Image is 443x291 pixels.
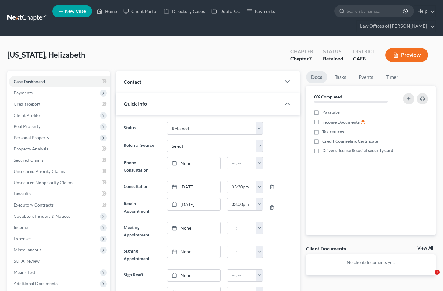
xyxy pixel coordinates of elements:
a: [DATE] [167,198,220,210]
span: Personal Property [14,135,49,140]
span: Quick Info [124,101,147,107]
a: Secured Claims [9,155,110,166]
a: SOFA Review [9,255,110,267]
span: Tax returns [322,129,344,135]
span: 1 [435,270,440,275]
label: Meeting Appointment [120,222,164,241]
span: Client Profile [14,112,40,118]
label: Retain Appointment [120,198,164,217]
div: Client Documents [306,245,346,252]
span: Paystubs [322,109,340,115]
div: Status [323,48,343,55]
a: Law Offices of [PERSON_NAME] [357,21,435,32]
label: Signing Appointment [120,246,164,264]
label: Referral Source [120,140,164,152]
a: Directory Cases [161,6,208,17]
input: -- : -- [227,222,257,234]
span: Unsecured Nonpriority Claims [14,180,73,185]
span: Executory Contracts [14,202,54,208]
iframe: Intercom live chat [422,270,437,285]
span: Credit Counseling Certificate [322,138,378,144]
a: Unsecured Priority Claims [9,166,110,177]
input: -- : -- [227,246,257,258]
span: Miscellaneous [14,247,41,252]
span: New Case [65,9,86,14]
span: Real Property [14,124,40,129]
strong: 0% Completed [314,94,342,99]
a: Docs [306,71,327,83]
input: -- : -- [227,270,257,281]
div: Chapter [290,48,313,55]
span: Codebtors Insiders & Notices [14,213,70,219]
a: Events [354,71,378,83]
span: Income Documents [322,119,360,125]
span: Means Test [14,270,35,275]
p: No client documents yet. [311,259,431,265]
a: Case Dashboard [9,76,110,87]
label: Status [120,122,164,135]
div: CAEB [353,55,375,62]
a: Tasks [330,71,351,83]
a: DebtorCC [208,6,243,17]
a: None [167,246,220,258]
a: None [167,222,220,234]
a: None [167,270,220,281]
a: [DATE] [167,181,220,193]
input: -- : -- [227,157,257,169]
span: SOFA Review [14,258,40,264]
span: Additional Documents [14,281,58,286]
a: Executory Contracts [9,199,110,211]
div: Chapter [290,55,313,62]
span: Contact [124,79,141,85]
a: Property Analysis [9,143,110,155]
span: Credit Report [14,101,40,107]
span: Secured Claims [14,157,44,163]
a: None [167,157,220,169]
button: Preview [385,48,428,62]
a: Client Portal [120,6,161,17]
a: View All [417,246,433,250]
div: Retained [323,55,343,62]
input: -- : -- [227,198,257,210]
a: Payments [243,6,278,17]
span: Property Analysis [14,146,48,151]
label: Consultation [120,181,164,193]
div: District [353,48,375,55]
span: [US_STATE], Helizabeth [7,50,85,59]
a: Timer [381,71,403,83]
a: Unsecured Nonpriority Claims [9,177,110,188]
span: Lawsuits [14,191,31,196]
span: Drivers license & social security card [322,147,393,154]
label: Sign Reaff [120,269,164,282]
a: Lawsuits [9,188,110,199]
a: Help [414,6,435,17]
span: 7 [309,55,312,61]
input: -- : -- [227,181,257,193]
span: Expenses [14,236,31,241]
input: Search by name... [347,5,404,17]
span: Case Dashboard [14,79,45,84]
span: Income [14,225,28,230]
span: Unsecured Priority Claims [14,169,65,174]
a: Credit Report [9,98,110,110]
a: Home [94,6,120,17]
label: Phone Consultation [120,157,164,176]
span: Payments [14,90,33,95]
